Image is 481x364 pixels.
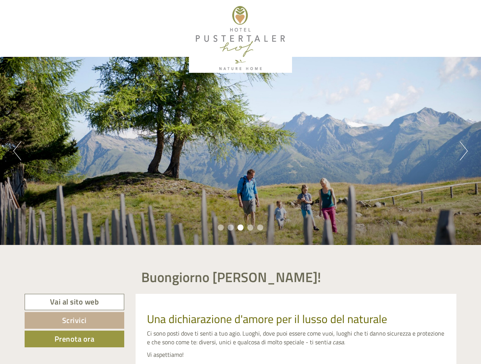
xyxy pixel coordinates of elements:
[259,196,299,213] button: Invia
[6,20,113,44] div: Buon giorno, come possiamo aiutarla?
[147,310,387,328] span: Una dichiarazione d'amore per il lusso del naturale
[460,141,468,160] button: Next
[11,37,109,42] small: 23:18
[136,6,162,19] div: [DATE]
[25,294,124,310] a: Vai al sito web
[147,329,445,347] p: Ci sono posti dove ti senti a tuo agio. Luoghi, dove puoi essere come vuoi, luoghi che ti danno s...
[141,270,321,285] h1: Buongiorno [PERSON_NAME]!
[11,22,109,28] div: [GEOGRAPHIC_DATA]
[333,337,344,347] em: casa
[147,350,445,359] p: Vi aspettiamo!
[25,331,124,347] a: Prenota ora
[25,312,124,329] a: Scrivici
[13,141,21,160] button: Previous
[328,337,331,347] em: a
